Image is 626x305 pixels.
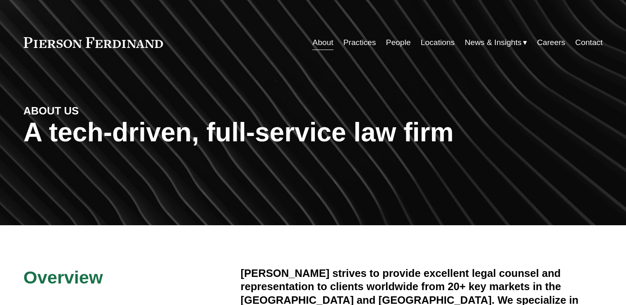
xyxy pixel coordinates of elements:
[537,35,565,50] a: Careers
[575,35,602,50] a: Contact
[343,35,376,50] a: Practices
[465,36,522,50] span: News & Insights
[312,35,333,50] a: About
[386,35,411,50] a: People
[465,35,527,50] a: folder dropdown
[24,105,79,117] strong: ABOUT US
[24,267,103,287] span: Overview
[24,117,603,148] h1: A tech-driven, full-service law firm
[421,35,455,50] a: Locations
